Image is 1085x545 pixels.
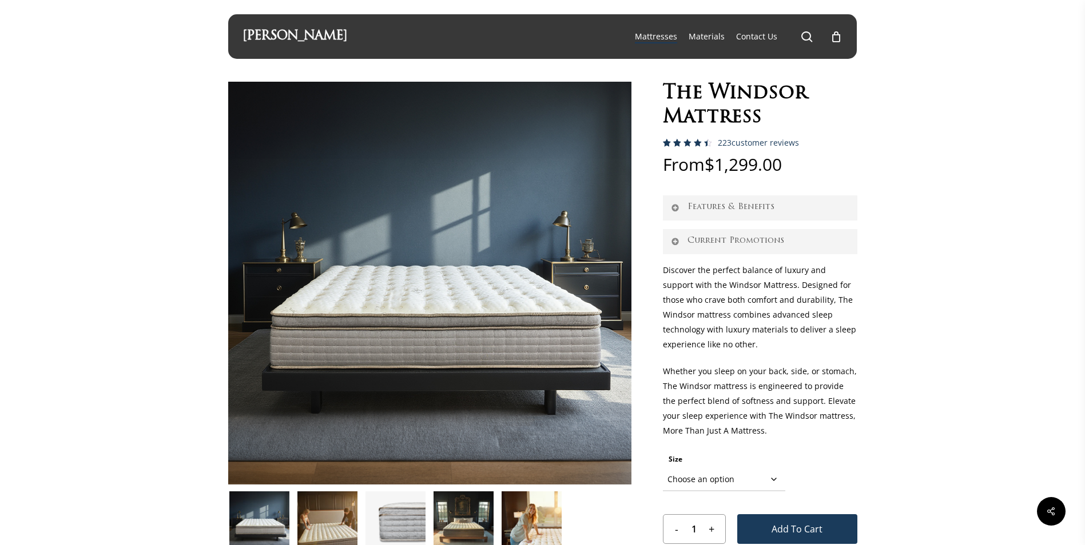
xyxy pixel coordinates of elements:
[663,229,857,254] a: Current Promotions
[663,364,857,450] p: Whether you sleep on your back, side, or stomach, The Windsor mattress is engineered to provide t...
[737,514,857,544] button: Add to cart
[663,139,712,147] div: Rated 4.59 out of 5
[635,31,677,42] a: Mattresses
[669,454,682,464] label: Size
[663,139,708,195] span: Rated out of 5 based on customer ratings
[705,153,714,176] span: $
[705,515,725,543] input: +
[663,156,857,195] p: From
[243,30,347,43] a: [PERSON_NAME]
[663,82,857,130] h1: The Windsor Mattress
[663,139,681,158] span: 223
[663,263,857,364] p: Discover the perfect balance of luxury and support with the Windsor Mattress. Designed for those ...
[689,31,725,42] a: Materials
[718,138,799,147] a: 223customer reviews
[736,31,777,42] a: Contact Us
[629,14,842,59] nav: Main Menu
[705,153,782,176] bdi: 1,299.00
[663,195,857,221] a: Features & Benefits
[683,515,705,543] input: Product quantity
[718,137,732,148] span: 223
[663,515,683,543] input: -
